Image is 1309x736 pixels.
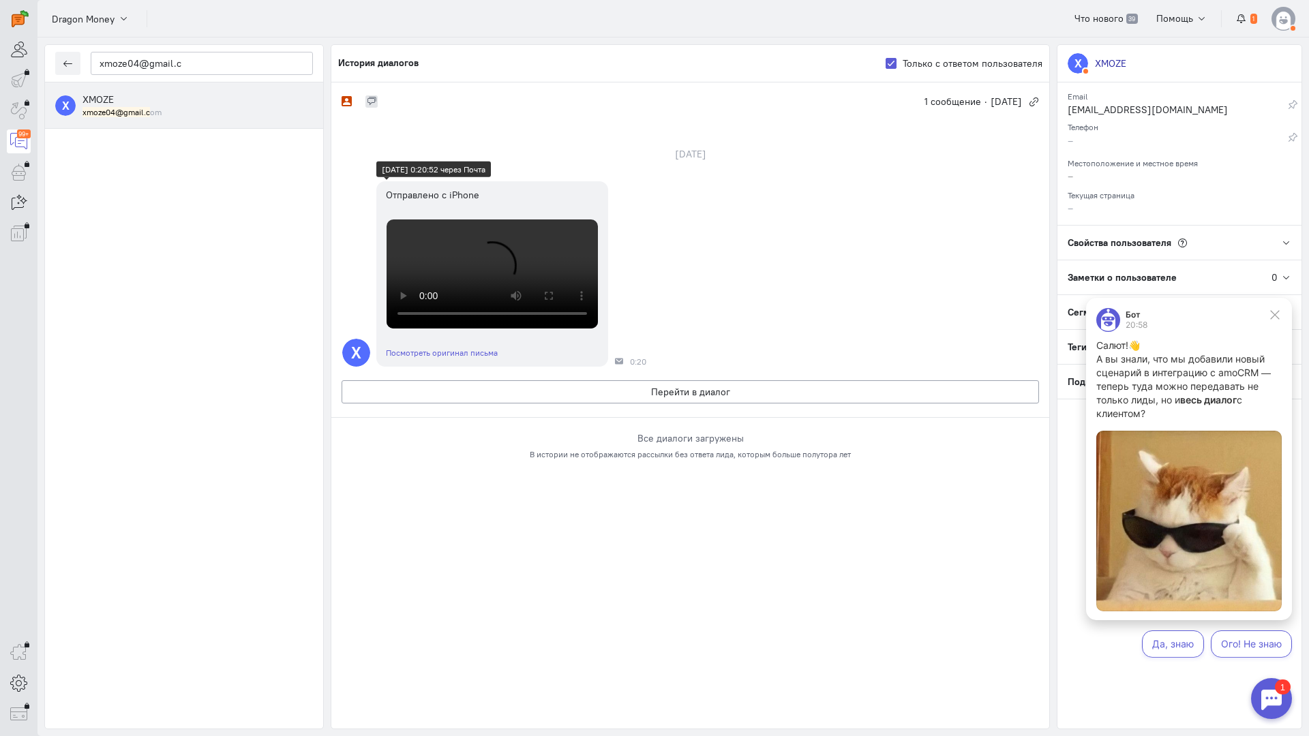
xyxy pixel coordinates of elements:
[53,20,75,28] div: Бот
[12,10,29,27] img: carrot-quest.svg
[62,98,70,112] text: X
[1074,12,1124,25] span: Что нового
[70,339,132,367] button: Да, знаю
[1057,260,1272,294] div: Заметки о пользователе
[1068,154,1291,169] div: Местоположение и местное время
[1149,7,1215,30] button: Помощь
[351,343,361,363] text: X
[1229,7,1265,30] button: 1
[1068,119,1098,132] small: Телефон
[342,431,1039,445] div: Все диалоги загружены
[1068,341,1150,353] span: Теги пользователя
[31,8,46,23] div: 1
[1068,202,1073,214] span: –
[382,164,485,175] div: [DATE] 0:20:52 через Почта
[1067,7,1145,30] a: Что нового 39
[1074,56,1082,70] text: X
[1272,271,1278,284] div: 0
[338,58,419,68] h5: История диалогов
[1272,7,1295,31] img: default-v4.png
[53,30,75,38] div: 20:58
[1250,14,1257,25] span: 1
[991,95,1022,108] span: [DATE]
[1068,103,1288,120] div: [EMAIL_ADDRESS][DOMAIN_NAME]
[386,348,498,358] a: Посмотреть оригинал письма
[108,103,164,114] strong: весь диалог
[1068,88,1087,102] small: Email
[1095,57,1126,70] div: XMOZE
[924,95,981,108] span: 1 сообщение
[138,339,220,367] button: Ого! Не знаю
[1156,12,1193,25] span: Помощь
[1068,134,1288,151] div: –
[1068,236,1171,249] span: Свойства пользователя
[660,144,721,164] div: [DATE]
[903,57,1042,70] label: Только с ответом пользователя
[615,357,623,365] div: Почта
[1126,14,1138,25] span: 39
[24,61,209,129] p: А вы знали, что мы добавили новый сценарий в интеграцию с amoCRM — теперь туда можно передавать н...
[82,93,114,106] span: XMOZE
[52,12,115,26] span: Dragon Money
[82,107,150,117] mark: xmoze04@gmail.c
[17,129,31,138] div: 99+
[386,188,599,202] div: Отправлено с iPhone
[44,6,136,31] button: Dragon Money
[82,106,162,118] small: xmoze04@gmail.com
[1068,186,1291,201] div: Текущая страница
[1068,306,1175,318] span: Сегменты пользователя
[1068,170,1073,182] span: –
[24,48,209,61] p: Салют!👋
[342,380,1039,403] button: Перейти в диалог
[984,95,987,108] span: ·
[91,52,313,75] input: Поиск по имени, почте, телефону
[7,129,31,153] a: 99+
[1057,365,1274,399] div: Подписки
[630,357,646,367] span: 0:20
[342,448,1039,460] div: В истории не отображаются рассылки без ответа лида, которым больше полутора лет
